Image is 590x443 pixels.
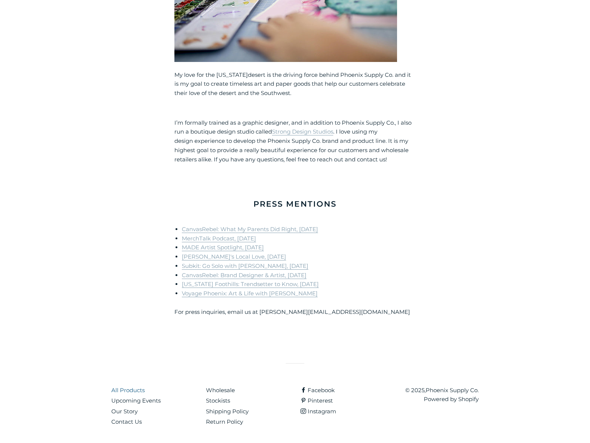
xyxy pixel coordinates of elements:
p: For press inquiries, email us at [PERSON_NAME][EMAIL_ADDRESS][DOMAIN_NAME] [174,308,416,317]
a: [PERSON_NAME]'s Local Love, [DATE] [182,253,286,260]
h3: Press Mentions [174,198,416,209]
a: Stockists [206,397,230,404]
a: CanvasRebel: Brand Designer & Artist, [DATE] [182,272,307,279]
p: © 2025, [395,386,479,404]
a: Pinterest [301,397,333,404]
a: Strong Design Studios [272,128,333,135]
a: Facebook [301,387,335,394]
a: Wholesale [206,387,235,394]
a: MADE Artist Spotlight, [DATE] [182,244,264,251]
a: Instagram [301,408,336,415]
a: Our Story [111,408,138,415]
a: Phoenix Supply Co. [426,387,479,394]
a: Subkit: Go Solo with [PERSON_NAME], [DATE] [182,262,308,270]
a: [US_STATE] Foothills: Trendsetter to Know, [DATE] [182,280,319,288]
a: Contact Us [111,418,142,425]
span: desert is the driving force behind Phoenix Supply Co. and i [248,71,409,78]
div: t is my goal to create timeless art and paper goods that help our customers celebrate their love ... [174,70,416,98]
span: My love for the [US_STATE] [174,71,248,78]
a: MerchTalk Podcast, [DATE] [182,235,256,242]
a: All Products [111,387,145,394]
a: Powered by Shopify [424,396,479,403]
a: CanvasRebel: What My Parents Did Right, [DATE] [182,226,318,233]
a: Upcoming Events [111,397,161,404]
a: Shipping Policy [206,408,249,415]
a: Return Policy [206,418,243,425]
div: I’m formally trained as a graphic designer, and in addition to Phoenix Supply Co., I also run a b... [174,118,416,164]
a: Voyage Phoenix: Art & Life with [PERSON_NAME] [182,290,318,297]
